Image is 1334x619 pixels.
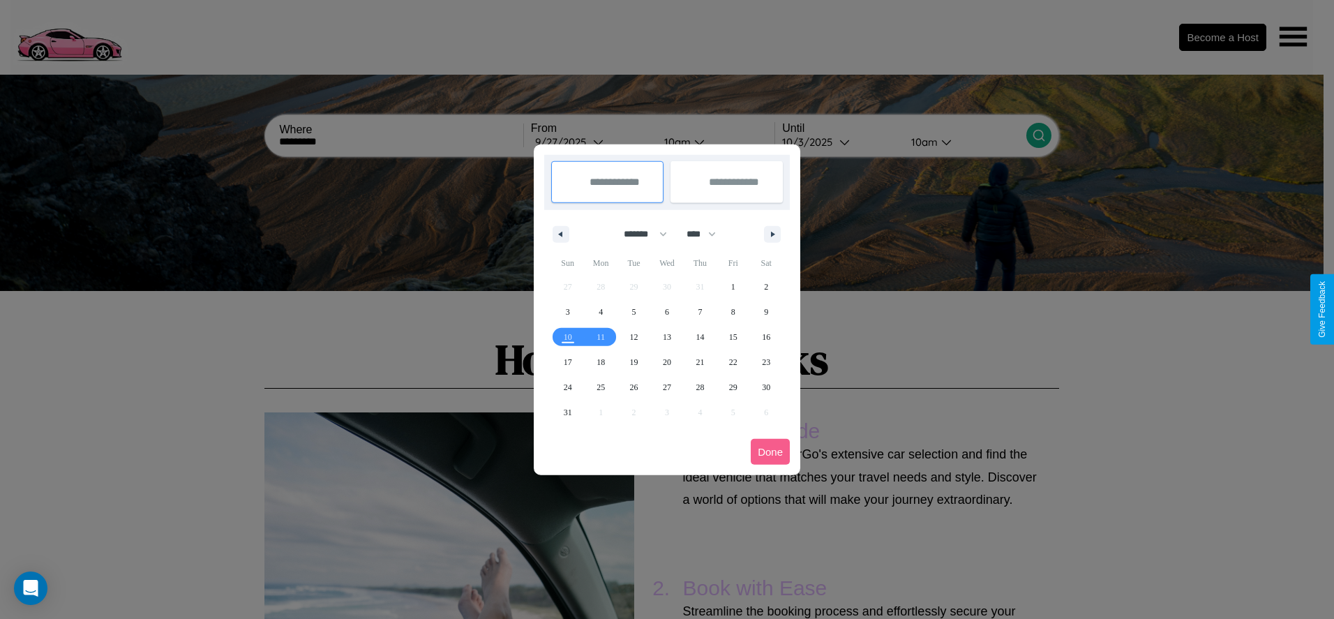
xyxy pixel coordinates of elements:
span: Fri [717,252,749,274]
button: 23 [750,350,783,375]
button: 26 [617,375,650,400]
span: 8 [731,299,735,325]
div: Give Feedback [1317,281,1327,338]
button: 20 [650,350,683,375]
button: 17 [551,350,584,375]
span: 27 [663,375,671,400]
span: 26 [630,375,638,400]
button: 31 [551,400,584,425]
button: 4 [584,299,617,325]
button: 30 [750,375,783,400]
span: 23 [762,350,770,375]
span: 29 [729,375,737,400]
span: Thu [684,252,717,274]
span: 16 [762,325,770,350]
span: 6 [665,299,669,325]
span: 22 [729,350,737,375]
button: 12 [617,325,650,350]
span: 4 [599,299,603,325]
button: 10 [551,325,584,350]
span: 7 [698,299,702,325]
button: 27 [650,375,683,400]
button: 24 [551,375,584,400]
button: 5 [617,299,650,325]
span: Sun [551,252,584,274]
button: 19 [617,350,650,375]
button: Done [751,439,790,465]
div: Open Intercom Messenger [14,572,47,605]
span: 1 [731,274,735,299]
button: 2 [750,274,783,299]
button: 16 [750,325,783,350]
button: 13 [650,325,683,350]
span: Mon [584,252,617,274]
button: 9 [750,299,783,325]
button: 28 [684,375,717,400]
span: 5 [632,299,636,325]
span: 31 [564,400,572,425]
button: 21 [684,350,717,375]
button: 29 [717,375,749,400]
span: 15 [729,325,737,350]
span: Tue [617,252,650,274]
span: 9 [764,299,768,325]
button: 8 [717,299,749,325]
span: Wed [650,252,683,274]
span: 17 [564,350,572,375]
span: 18 [597,350,605,375]
button: 14 [684,325,717,350]
span: 24 [564,375,572,400]
span: 12 [630,325,638,350]
span: 11 [597,325,605,350]
button: 15 [717,325,749,350]
span: 21 [696,350,704,375]
button: 6 [650,299,683,325]
span: 2 [764,274,768,299]
button: 11 [584,325,617,350]
button: 7 [684,299,717,325]
span: 30 [762,375,770,400]
button: 22 [717,350,749,375]
button: 18 [584,350,617,375]
button: 3 [551,299,584,325]
span: 20 [663,350,671,375]
span: 10 [564,325,572,350]
button: 25 [584,375,617,400]
span: 25 [597,375,605,400]
button: 1 [717,274,749,299]
span: 14 [696,325,704,350]
span: 3 [566,299,570,325]
span: 19 [630,350,638,375]
span: Sat [750,252,783,274]
span: 13 [663,325,671,350]
span: 28 [696,375,704,400]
